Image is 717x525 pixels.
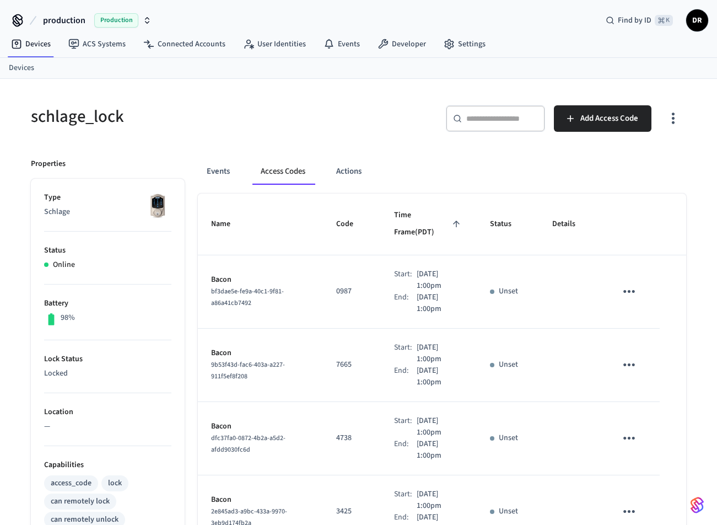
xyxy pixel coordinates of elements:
span: Details [552,216,590,233]
p: Bacon [211,347,310,359]
button: DR [686,9,708,31]
p: Bacon [211,421,310,432]
span: production [43,14,85,27]
img: SeamLogoGradient.69752ec5.svg [691,496,704,514]
div: Start: [394,415,417,438]
a: Devices [2,34,60,54]
div: Start: [394,269,417,292]
span: Production [94,13,138,28]
a: Events [315,34,369,54]
p: Unset [499,359,518,371]
span: bf3dae5e-fe9a-40c1-9f81-a86a41cb7492 [211,287,284,308]
div: Find by ID⌘ K [597,10,682,30]
p: [DATE] 1:00pm [417,415,463,438]
span: Time Frame(PDT) [394,207,463,242]
div: can remotely lock [51,496,110,507]
span: 9b53f43d-fac6-403a-a227-911f5ef8f208 [211,360,285,381]
p: [DATE] 1:00pm [417,438,463,462]
p: 3425 [336,506,368,517]
span: ⌘ K [655,15,673,26]
p: Status [44,245,171,256]
a: Settings [435,34,494,54]
div: Start: [394,342,417,365]
div: Start: [394,489,417,512]
p: Properties [31,158,66,170]
span: Status [490,216,526,233]
p: — [44,421,171,432]
span: Find by ID [618,15,651,26]
p: [DATE] 1:00pm [417,292,463,315]
button: Access Codes [252,158,314,185]
button: Actions [327,158,370,185]
p: Unset [499,506,518,517]
span: dfc37fa0-0872-4b2a-a5d2-afdd9030fc6d [211,433,285,454]
a: Connected Accounts [134,34,234,54]
p: Bacon [211,274,310,286]
div: End: [394,365,417,388]
p: Bacon [211,494,310,506]
p: [DATE] 1:00pm [417,269,463,292]
span: Code [336,216,368,233]
p: 4738 [336,432,368,444]
p: [DATE] 1:00pm [417,342,463,365]
div: lock [108,478,122,489]
p: [DATE] 1:00pm [417,489,463,512]
p: Online [53,259,75,271]
div: access_code [51,478,91,489]
button: Events [198,158,239,185]
p: [DATE] 1:00pm [417,365,463,388]
div: End: [394,292,417,315]
h5: schlage_lock [31,105,352,128]
span: Name [211,216,245,233]
a: User Identities [234,34,315,54]
img: Schlage Sense Smart Deadbolt with Camelot Trim, Front [144,192,171,219]
a: Devices [9,62,34,74]
p: Unset [499,286,518,297]
div: End: [394,438,417,462]
div: ant example [198,158,686,185]
p: 0987 [336,286,368,297]
p: Type [44,192,171,203]
p: Lock Status [44,353,171,365]
a: Developer [369,34,435,54]
p: Schlage [44,206,171,218]
p: Capabilities [44,459,171,471]
p: Battery [44,298,171,309]
span: Add Access Code [580,111,638,126]
button: Add Access Code [554,105,651,132]
span: DR [687,10,707,30]
p: Location [44,406,171,418]
a: ACS Systems [60,34,134,54]
p: Locked [44,368,171,379]
p: Unset [499,432,518,444]
p: 7665 [336,359,368,371]
p: 98% [61,312,75,324]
